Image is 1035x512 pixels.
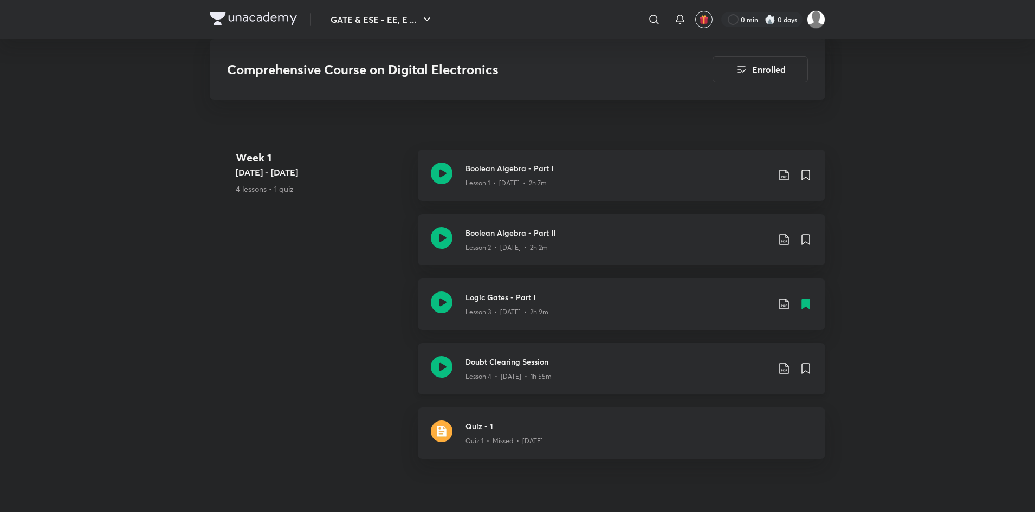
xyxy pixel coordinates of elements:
h3: Doubt Clearing Session [465,356,769,367]
a: Boolean Algebra - Part ILesson 1 • [DATE] • 2h 7m [418,150,825,214]
p: Lesson 4 • [DATE] • 1h 55m [465,372,552,381]
img: Company Logo [210,12,297,25]
p: 4 lessons • 1 quiz [236,183,409,195]
h3: Boolean Algebra - Part I [465,163,769,174]
p: Quiz 1 • Missed • [DATE] [465,436,543,446]
a: Boolean Algebra - Part IILesson 2 • [DATE] • 2h 2m [418,214,825,278]
h3: Boolean Algebra - Part II [465,227,769,238]
h3: Comprehensive Course on Digital Electronics [227,62,651,77]
h3: Logic Gates - Part I [465,291,769,303]
a: quizQuiz - 1Quiz 1 • Missed • [DATE] [418,407,825,472]
button: GATE & ESE - EE, E ... [324,9,440,30]
img: avatar [699,15,709,24]
button: avatar [695,11,713,28]
h5: [DATE] - [DATE] [236,166,409,179]
h3: Quiz - 1 [465,420,812,432]
img: quiz [431,420,452,442]
p: Lesson 2 • [DATE] • 2h 2m [465,243,548,252]
h4: Week 1 [236,150,409,166]
a: Doubt Clearing SessionLesson 4 • [DATE] • 1h 55m [418,343,825,407]
p: Lesson 1 • [DATE] • 2h 7m [465,178,547,188]
img: Einstein Dot [807,10,825,29]
img: streak [765,14,775,25]
button: Enrolled [713,56,808,82]
a: Company Logo [210,12,297,28]
a: Logic Gates - Part ILesson 3 • [DATE] • 2h 9m [418,278,825,343]
p: Lesson 3 • [DATE] • 2h 9m [465,307,548,317]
